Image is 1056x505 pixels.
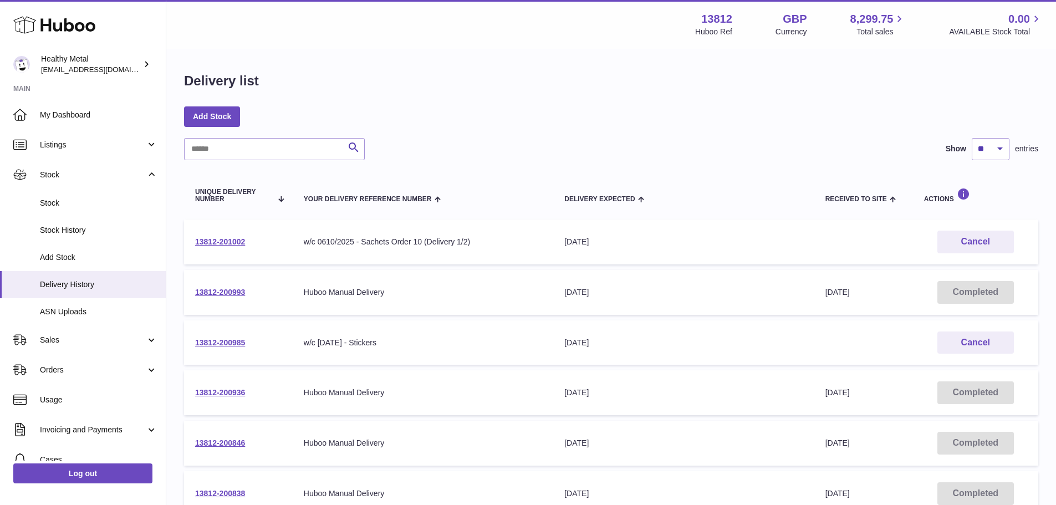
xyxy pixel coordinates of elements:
div: Huboo Manual Delivery [304,438,542,448]
span: 8,299.75 [850,12,894,27]
a: 13812-200985 [195,338,245,347]
div: Huboo Manual Delivery [304,488,542,499]
span: Cases [40,455,157,465]
div: Huboo Ref [695,27,732,37]
span: Stock [40,170,146,180]
span: ASN Uploads [40,307,157,317]
span: Sales [40,335,146,345]
span: Delivery History [40,279,157,290]
a: 13812-200846 [195,438,245,447]
div: [DATE] [564,338,803,348]
div: [DATE] [564,287,803,298]
div: [DATE] [564,237,803,247]
div: Huboo Manual Delivery [304,387,542,398]
strong: GBP [783,12,807,27]
div: Healthy Metal [41,54,141,75]
span: Your Delivery Reference Number [304,196,432,203]
span: 0.00 [1008,12,1030,27]
span: [DATE] [825,288,850,297]
button: Cancel [937,231,1014,253]
div: [DATE] [564,438,803,448]
span: Invoicing and Payments [40,425,146,435]
span: [DATE] [825,388,850,397]
span: [EMAIL_ADDRESS][DOMAIN_NAME] [41,65,163,74]
span: Unique Delivery Number [195,188,272,203]
span: Delivery Expected [564,196,635,203]
span: AVAILABLE Stock Total [949,27,1043,37]
button: Cancel [937,331,1014,354]
h1: Delivery list [184,72,259,90]
span: Stock History [40,225,157,236]
span: Total sales [856,27,906,37]
div: Currency [776,27,807,37]
span: Orders [40,365,146,375]
span: [DATE] [825,489,850,498]
span: [DATE] [825,438,850,447]
div: w/c 0610/2025 - Sachets Order 10 (Delivery 1/2) [304,237,542,247]
span: Listings [40,140,146,150]
a: 13812-201002 [195,237,245,246]
span: Usage [40,395,157,405]
a: Add Stock [184,106,240,126]
a: 13812-200838 [195,489,245,498]
span: entries [1015,144,1038,154]
span: Stock [40,198,157,208]
div: [DATE] [564,488,803,499]
div: w/c [DATE] - Stickers [304,338,542,348]
a: Log out [13,463,152,483]
strong: 13812 [701,12,732,27]
img: internalAdmin-13812@internal.huboo.com [13,56,30,73]
div: Actions [924,188,1027,203]
div: [DATE] [564,387,803,398]
span: My Dashboard [40,110,157,120]
span: Received to Site [825,196,887,203]
span: Add Stock [40,252,157,263]
a: 13812-200993 [195,288,245,297]
a: 8,299.75 Total sales [850,12,906,37]
label: Show [946,144,966,154]
a: 0.00 AVAILABLE Stock Total [949,12,1043,37]
div: Huboo Manual Delivery [304,287,542,298]
a: 13812-200936 [195,388,245,397]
